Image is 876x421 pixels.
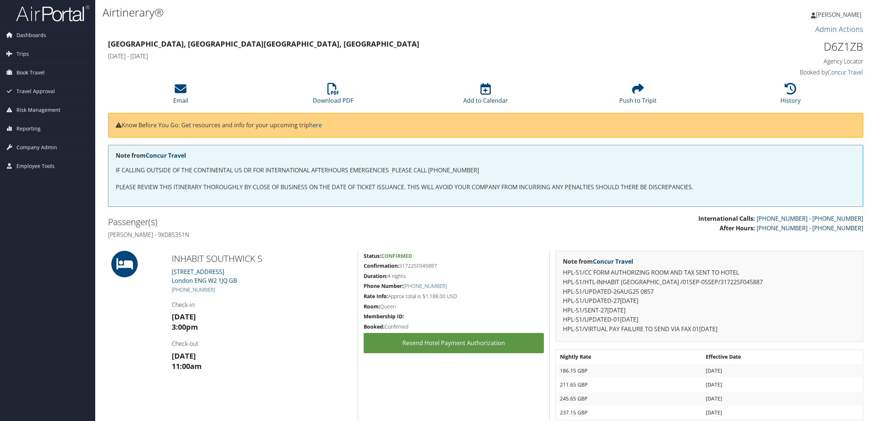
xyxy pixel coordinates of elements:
h4: Check-out [172,340,352,348]
strong: Note from [563,257,633,266]
p: Know Before You Go: Get resources and info for your upcoming trip [116,121,855,130]
td: [DATE] [702,406,862,419]
strong: [DATE] [172,351,196,361]
a: [PHONE_NUMBER] - [PHONE_NUMBER] [757,215,863,223]
h1: Airtinerary® [103,5,613,20]
h4: [DATE] - [DATE] [108,52,672,60]
h5: Approx total is $1,188.00 USD [364,293,544,300]
strong: Confirmation: [364,262,399,269]
h5: 4 nights [364,272,544,280]
strong: [DATE] [172,312,196,322]
a: here [309,121,322,129]
strong: Status: [364,252,381,259]
span: Travel Approval [16,82,55,100]
a: Add to Calendar [463,87,508,105]
span: Reporting [16,120,41,138]
a: [PHONE_NUMBER] - [PHONE_NUMBER] [757,224,863,232]
h2: INHABIT SOUTHWICK S [172,252,352,265]
h4: [PERSON_NAME] - 9XD85351N [108,231,480,239]
h5: Confirmed [364,323,544,330]
strong: [GEOGRAPHIC_DATA], [GEOGRAPHIC_DATA] [GEOGRAPHIC_DATA], [GEOGRAPHIC_DATA] [108,39,419,49]
strong: Note from [116,151,186,160]
a: [PHONE_NUMBER] [404,282,447,289]
span: Trips [16,45,29,63]
span: Confirmed [381,252,412,259]
strong: Duration: [364,272,387,279]
td: 186.15 GBP [556,364,701,377]
a: Concur Travel [593,257,633,266]
h4: Agency Locator [683,57,863,65]
strong: Rate Info: [364,293,388,300]
span: [PERSON_NAME] [816,11,861,19]
p: HPL-S1/CC FORM AUTHORIZING ROOM AND TAX SENT TO HOTEL HPL-S1/HTL-INHABIT [GEOGRAPHIC_DATA] /01SEP... [563,268,855,334]
th: Effective Date [702,350,862,363]
td: 237.15 GBP [556,406,701,419]
strong: International Calls: [698,215,755,223]
a: Concur Travel [146,151,186,160]
span: Book Travel [16,63,45,82]
a: Concur Travel [828,68,863,76]
a: Resend Hotel Payment Authorization [364,333,544,353]
a: [PERSON_NAME] [811,4,869,26]
a: Email [173,87,188,105]
h5: Queen [364,303,544,310]
h1: D6Z1ZB [683,39,863,54]
h5: 31722SF045887 [364,262,544,270]
a: [STREET_ADDRESS]London ENG W2 1JQ GB [172,268,237,285]
span: Employee Tools [16,157,55,175]
th: Nightly Rate [556,350,701,363]
a: History [780,87,801,105]
strong: After Hours: [720,224,755,232]
strong: 3:00pm [172,322,198,332]
strong: Phone Number: [364,282,404,289]
a: [PHONE_NUMBER] [172,286,215,293]
h4: Booked by [683,68,863,76]
td: 245.65 GBP [556,392,701,405]
strong: Membership ID: [364,313,404,320]
a: Push to Tripit [619,87,657,105]
strong: Booked: [364,323,385,330]
td: [DATE] [702,392,862,405]
a: Download PDF [313,87,353,105]
span: Dashboards [16,26,46,44]
span: Risk Management [16,101,60,119]
h4: Check-in [172,301,352,309]
td: 211.65 GBP [556,378,701,391]
td: [DATE] [702,378,862,391]
td: [DATE] [702,364,862,377]
strong: Room: [364,303,380,310]
a: Admin Actions [815,24,863,34]
p: PLEASE REVIEW THIS ITINERARY THOROUGHLY BY CLOSE OF BUSINESS ON THE DATE OF TICKET ISSUANCE. THIS... [116,183,855,192]
img: airportal-logo.png [16,5,89,22]
p: IF CALLING OUTSIDE OF THE CONTINENTAL US OR FOR INTERNATIONAL AFTERHOURS EMERGENCIES PLEASE CALL ... [116,166,855,175]
span: Company Admin [16,138,57,157]
strong: 11:00am [172,361,202,371]
h2: Passenger(s) [108,216,480,228]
